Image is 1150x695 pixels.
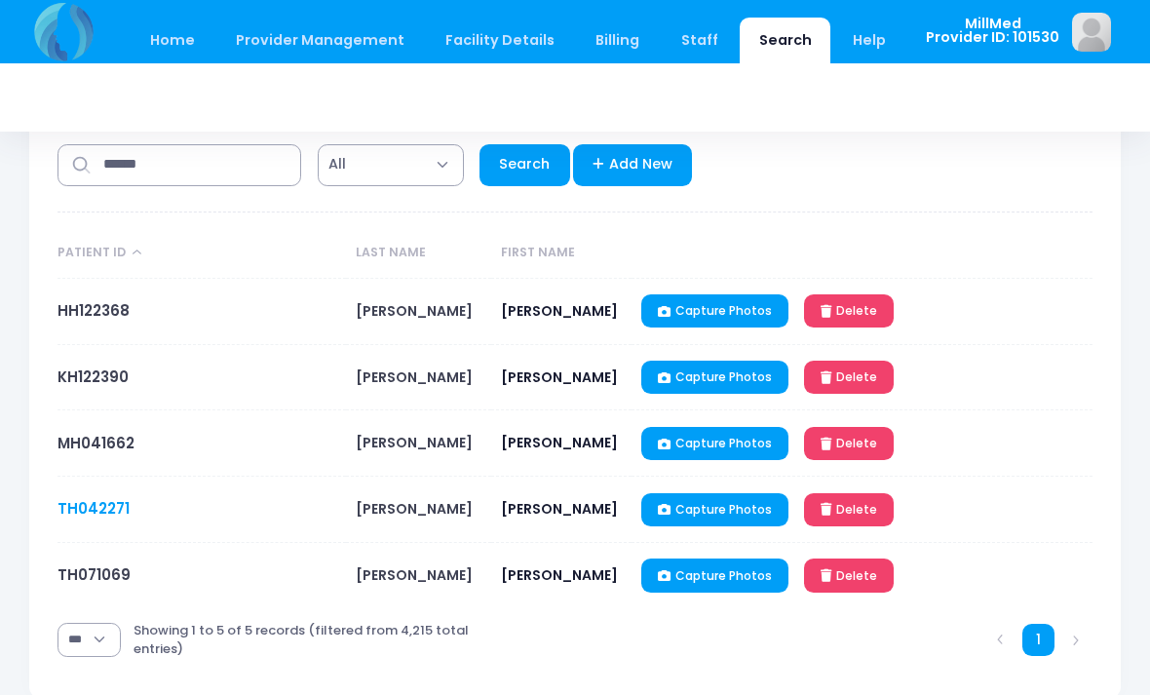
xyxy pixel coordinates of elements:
[131,18,213,63] a: Home
[641,427,788,460] a: Capture Photos
[834,18,905,63] a: Help
[573,144,693,186] a: Add New
[804,294,894,328] a: Delete
[328,154,346,174] span: All
[491,228,632,279] th: First Name: activate to sort column ascending
[356,565,473,585] span: [PERSON_NAME]
[479,144,570,186] a: Search
[641,294,788,328] a: Capture Photos
[216,18,423,63] a: Provider Management
[662,18,737,63] a: Staff
[57,228,346,279] th: Patient ID: activate to sort column descending
[577,18,659,63] a: Billing
[356,367,473,387] span: [PERSON_NAME]
[356,499,473,519] span: [PERSON_NAME]
[804,559,894,592] a: Delete
[641,559,788,592] a: Capture Photos
[57,564,131,585] a: TH071069
[134,608,479,672] div: Showing 1 to 5 of 5 records (filtered from 4,215 total entries)
[356,301,473,321] span: [PERSON_NAME]
[57,300,130,321] a: HH122368
[501,367,618,387] span: [PERSON_NAME]
[57,433,134,453] a: MH041662
[501,565,618,585] span: [PERSON_NAME]
[501,301,618,321] span: [PERSON_NAME]
[57,498,130,519] a: TH042271
[926,17,1059,45] span: MillMed Provider ID: 101530
[804,361,894,394] a: Delete
[804,427,894,460] a: Delete
[427,18,574,63] a: Facility Details
[501,499,618,519] span: [PERSON_NAME]
[641,361,788,394] a: Capture Photos
[501,433,618,452] span: [PERSON_NAME]
[318,144,464,186] span: All
[57,367,129,387] a: KH122390
[356,433,473,452] span: [PERSON_NAME]
[1072,13,1111,52] img: image
[804,493,894,526] a: Delete
[1022,624,1054,656] a: 1
[346,228,491,279] th: Last Name: activate to sort column ascending
[641,493,788,526] a: Capture Photos
[740,18,830,63] a: Search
